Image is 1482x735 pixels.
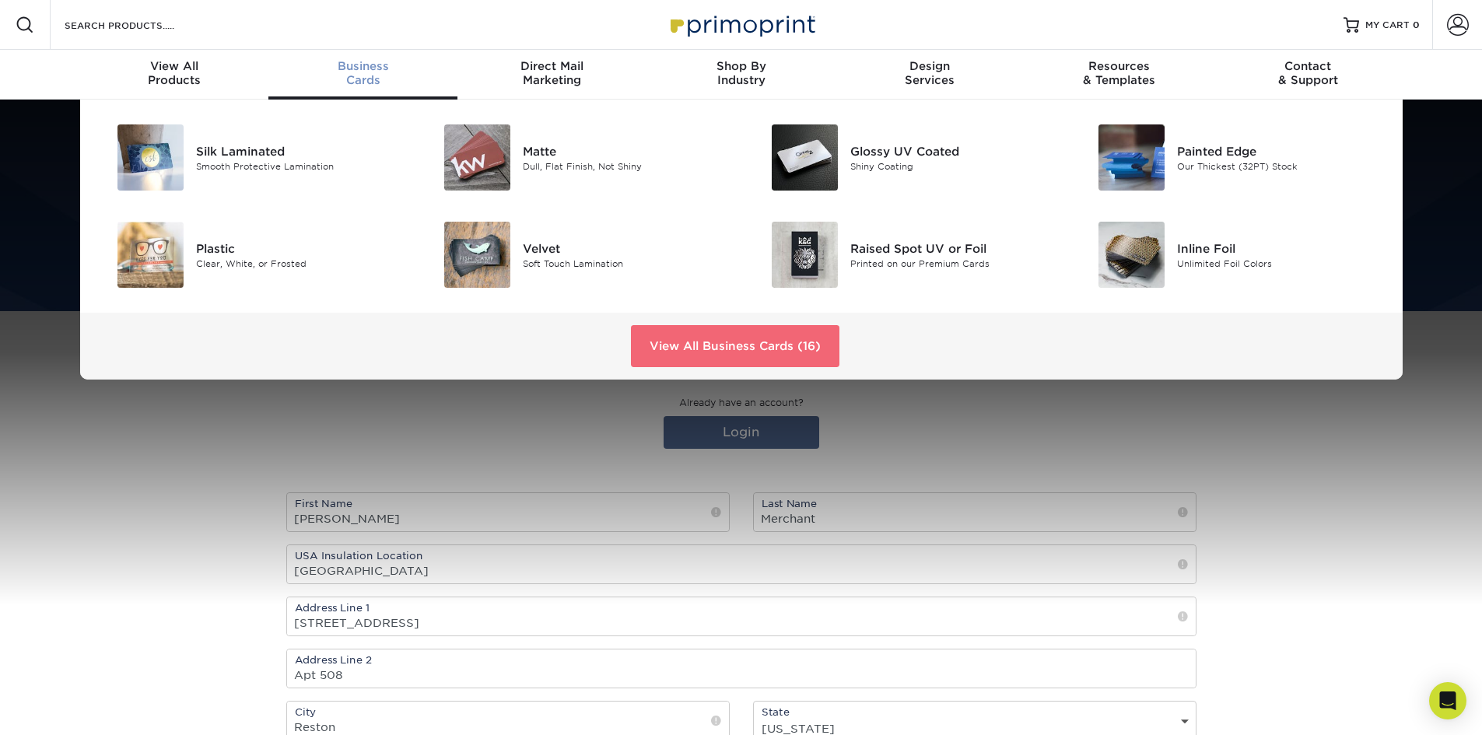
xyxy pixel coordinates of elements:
[1177,159,1383,173] div: Our Thickest (32PT) Stock
[196,159,402,173] div: Smooth Protective Lamination
[836,59,1025,87] div: Services
[63,16,215,34] input: SEARCH PRODUCTS.....
[836,59,1025,73] span: Design
[631,325,839,367] a: View All Business Cards (16)
[646,50,836,100] a: Shop ByIndustry
[646,59,836,73] span: Shop By
[117,124,184,191] img: Silk Laminated Business Cards
[196,257,402,270] div: Clear, White, or Frosted
[1098,222,1165,288] img: Inline Foil Business Cards
[1025,59,1214,87] div: & Templates
[426,118,730,197] a: Matte Business Cards Matte Dull, Flat Finish, Not Shiny
[426,215,730,294] a: Velvet Business Cards Velvet Soft Touch Lamination
[268,50,457,100] a: BusinessCards
[1098,124,1165,191] img: Painted Edge Business Cards
[664,8,819,41] img: Primoprint
[444,222,510,288] img: Velvet Business Cards
[1413,19,1420,30] span: 0
[80,59,269,87] div: Products
[196,142,402,159] div: Silk Laminated
[1214,59,1403,73] span: Contact
[457,59,646,87] div: Marketing
[444,124,510,191] img: Matte Business Cards
[1080,215,1384,294] a: Inline Foil Business Cards Inline Foil Unlimited Foil Colors
[772,222,838,288] img: Raised Spot UV or Foil Business Cards
[753,215,1057,294] a: Raised Spot UV or Foil Business Cards Raised Spot UV or Foil Printed on our Premium Cards
[457,50,646,100] a: Direct MailMarketing
[1025,59,1214,73] span: Resources
[1429,682,1466,719] div: Open Intercom Messenger
[1025,50,1214,100] a: Resources& Templates
[523,159,729,173] div: Dull, Flat Finish, Not Shiny
[523,142,729,159] div: Matte
[268,59,457,87] div: Cards
[850,159,1056,173] div: Shiny Coating
[1365,19,1410,32] span: MY CART
[80,59,269,73] span: View All
[646,59,836,87] div: Industry
[850,257,1056,270] div: Printed on our Premium Cards
[523,257,729,270] div: Soft Touch Lamination
[1177,142,1383,159] div: Painted Edge
[1214,59,1403,87] div: & Support
[523,240,729,257] div: Velvet
[99,215,403,294] a: Plastic Business Cards Plastic Clear, White, or Frosted
[1177,240,1383,257] div: Inline Foil
[836,50,1025,100] a: DesignServices
[1177,257,1383,270] div: Unlimited Foil Colors
[850,142,1056,159] div: Glossy UV Coated
[1080,118,1384,197] a: Painted Edge Business Cards Painted Edge Our Thickest (32PT) Stock
[850,240,1056,257] div: Raised Spot UV or Foil
[80,50,269,100] a: View AllProducts
[772,124,838,191] img: Glossy UV Coated Business Cards
[268,59,457,73] span: Business
[753,118,1057,197] a: Glossy UV Coated Business Cards Glossy UV Coated Shiny Coating
[117,222,184,288] img: Plastic Business Cards
[1214,50,1403,100] a: Contact& Support
[457,59,646,73] span: Direct Mail
[99,118,403,197] a: Silk Laminated Business Cards Silk Laminated Smooth Protective Lamination
[196,240,402,257] div: Plastic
